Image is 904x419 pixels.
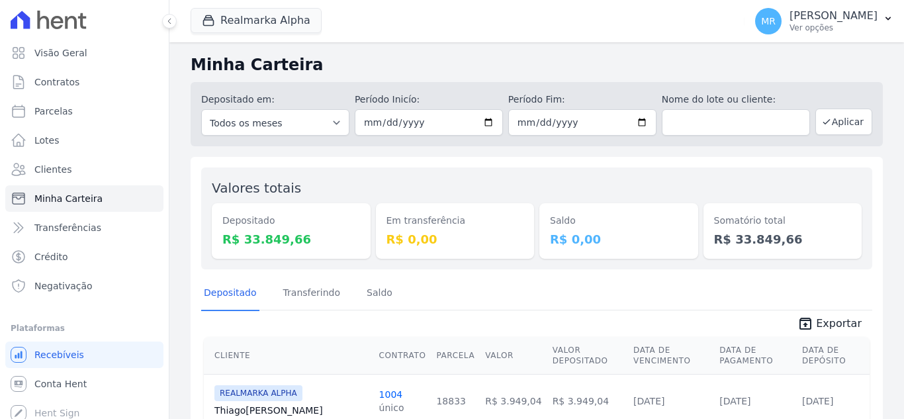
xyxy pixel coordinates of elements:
label: Nome do lote ou cliente: [662,93,810,107]
a: Conta Hent [5,371,163,397]
a: Parcelas [5,98,163,124]
a: Lotes [5,127,163,154]
span: REALMARKA ALPHA [214,385,302,401]
span: Transferências [34,221,101,234]
p: [PERSON_NAME] [790,9,878,23]
span: Minha Carteira [34,192,103,205]
th: Valor Depositado [547,337,628,375]
th: Valor [480,337,547,375]
a: 1004 [379,389,403,400]
span: Parcelas [34,105,73,118]
button: MR [PERSON_NAME] Ver opções [745,3,904,40]
dd: R$ 0,00 [386,230,524,248]
span: Lotes [34,134,60,147]
label: Depositado em: [201,94,275,105]
a: Saldo [364,277,395,311]
button: Realmarka Alpha [191,8,322,33]
th: Cliente [204,337,374,375]
div: Plataformas [11,320,158,336]
h2: Minha Carteira [191,53,883,77]
label: Período Inicío: [355,93,503,107]
a: Transferências [5,214,163,241]
a: [DATE] [719,396,750,406]
label: Valores totais [212,180,301,196]
label: Período Fim: [508,93,656,107]
span: Contratos [34,75,79,89]
span: Crédito [34,250,68,263]
th: Contrato [374,337,431,375]
a: Thiago[PERSON_NAME] [214,404,369,417]
span: Clientes [34,163,71,176]
dd: R$ 0,00 [550,230,688,248]
button: Aplicar [815,109,872,135]
a: Contratos [5,69,163,95]
a: Clientes [5,156,163,183]
a: Negativação [5,273,163,299]
a: Depositado [201,277,259,311]
th: Parcela [431,337,480,375]
th: Data de Pagamento [714,337,797,375]
a: 18833 [436,396,466,406]
th: Data de Vencimento [628,337,714,375]
i: unarchive [797,316,813,332]
dd: R$ 33.849,66 [222,230,360,248]
a: Minha Carteira [5,185,163,212]
dt: Somatório total [714,214,852,228]
dd: R$ 33.849,66 [714,230,852,248]
div: único [379,401,404,414]
dt: Depositado [222,214,360,228]
a: [DATE] [633,396,664,406]
p: Ver opções [790,23,878,33]
th: Data de Depósito [797,337,870,375]
a: Recebíveis [5,342,163,368]
span: MR [761,17,776,26]
dt: Saldo [550,214,688,228]
a: Crédito [5,244,163,270]
a: unarchive Exportar [787,316,872,334]
span: Visão Geral [34,46,87,60]
span: Negativação [34,279,93,293]
a: [DATE] [802,396,833,406]
span: Exportar [816,316,862,332]
span: Recebíveis [34,348,84,361]
a: Transferindo [281,277,343,311]
dt: Em transferência [386,214,524,228]
a: Visão Geral [5,40,163,66]
span: Conta Hent [34,377,87,391]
